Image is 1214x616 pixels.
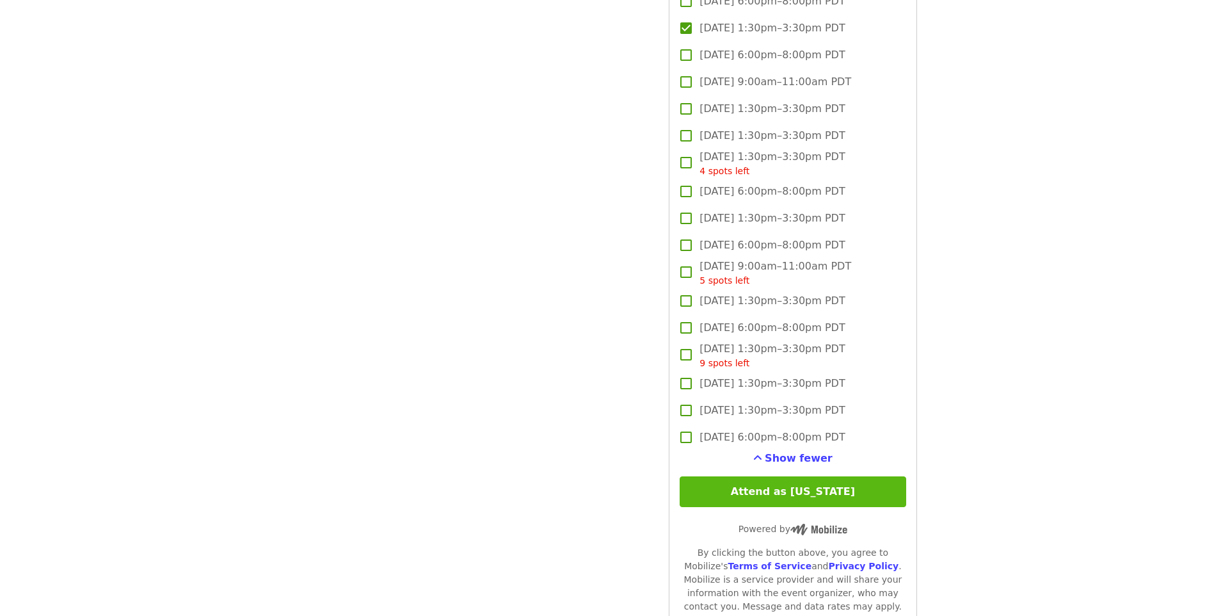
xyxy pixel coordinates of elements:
a: Terms of Service [728,561,811,571]
span: Powered by [739,524,847,534]
span: [DATE] 1:30pm–3:30pm PDT [699,341,845,370]
span: 5 spots left [699,275,749,286]
img: Powered by Mobilize [790,524,847,535]
span: [DATE] 1:30pm–3:30pm PDT [699,128,845,143]
span: Show fewer [765,452,833,464]
span: [DATE] 1:30pm–3:30pm PDT [699,403,845,418]
span: [DATE] 1:30pm–3:30pm PDT [699,149,845,178]
span: [DATE] 6:00pm–8:00pm PDT [699,47,845,63]
span: 9 spots left [699,358,749,368]
span: [DATE] 6:00pm–8:00pm PDT [699,430,845,445]
span: [DATE] 1:30pm–3:30pm PDT [699,211,845,226]
span: [DATE] 1:30pm–3:30pm PDT [699,101,845,117]
button: See more timeslots [753,451,833,466]
span: [DATE] 1:30pm–3:30pm PDT [699,20,845,36]
span: [DATE] 1:30pm–3:30pm PDT [699,293,845,309]
span: [DATE] 9:00am–11:00am PDT [699,259,851,288]
span: 4 spots left [699,166,749,176]
span: [DATE] 1:30pm–3:30pm PDT [699,376,845,391]
a: Privacy Policy [828,561,899,571]
span: [DATE] 6:00pm–8:00pm PDT [699,238,845,253]
span: [DATE] 6:00pm–8:00pm PDT [699,320,845,336]
span: [DATE] 9:00am–11:00am PDT [699,74,851,90]
span: [DATE] 6:00pm–8:00pm PDT [699,184,845,199]
button: Attend as [US_STATE] [680,476,906,507]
